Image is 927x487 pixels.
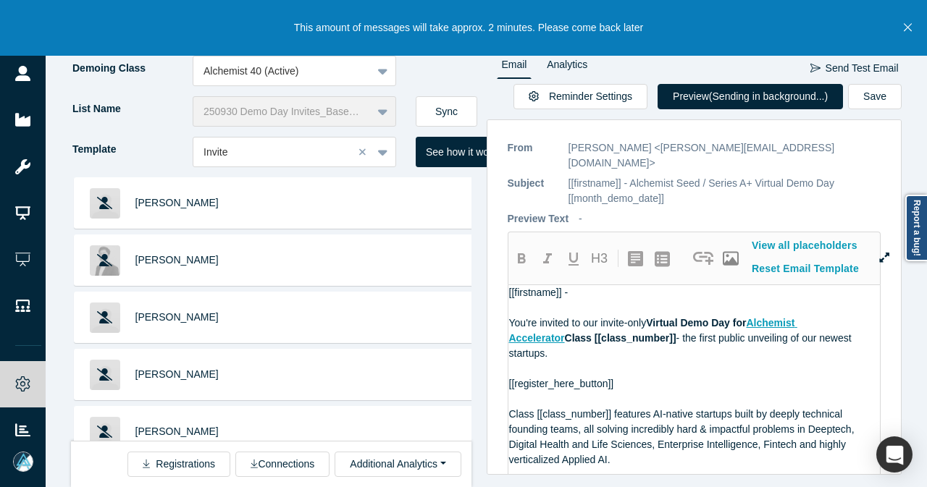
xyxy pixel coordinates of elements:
[579,211,582,226] p: -
[569,176,881,206] p: [[firstname]] - Alchemist Seed / Series A+ Virtual Demo Day [[month_demo_date]]
[127,452,230,477] button: Registrations
[509,408,857,465] span: Class [[class_number]] features AI-native startups built by deeply technical founding teams, all ...
[744,256,868,281] button: Reset Email Template
[565,332,676,344] span: Class [[class_number]]
[13,452,33,472] img: Mia Scott's Account
[542,56,592,79] a: Analytics
[335,452,461,477] button: Additional Analytics
[235,452,330,477] button: Connections
[135,254,219,266] a: [PERSON_NAME]
[509,332,855,359] span: - the first public unveiling of our newest startups.
[135,368,219,380] a: [PERSON_NAME]
[587,246,613,271] button: H3
[71,96,193,122] label: List Name
[569,140,881,171] p: [PERSON_NAME] <[PERSON_NAME][EMAIL_ADDRESS][DOMAIN_NAME]>
[135,197,219,208] a: [PERSON_NAME]
[905,195,927,261] a: Report a bug!
[658,84,843,109] button: Preview(Sending in background...)
[497,56,532,79] a: Email
[508,176,558,206] p: Subject
[294,20,643,35] p: This amount of messages will take approx. 2 minutes. Please come back later
[646,317,746,329] span: Virtual Demo Day for
[71,137,193,162] label: Template
[810,56,899,81] button: Send Test Email
[744,233,866,258] button: View all placeholders
[650,246,676,271] button: create uolbg-list-item
[509,287,569,298] span: [[firstname]] -
[135,311,219,323] a: [PERSON_NAME]
[508,140,558,171] p: From
[71,56,193,81] label: Demoing Class
[848,84,902,109] button: Save
[416,96,477,127] button: Sync
[135,425,219,437] a: [PERSON_NAME]
[509,378,614,389] span: [[register_here_button]]
[508,211,569,226] p: Preview Text
[509,317,647,329] span: You're invited to our invite-only
[416,137,513,167] button: See how it works
[513,84,647,109] button: Reminder Settings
